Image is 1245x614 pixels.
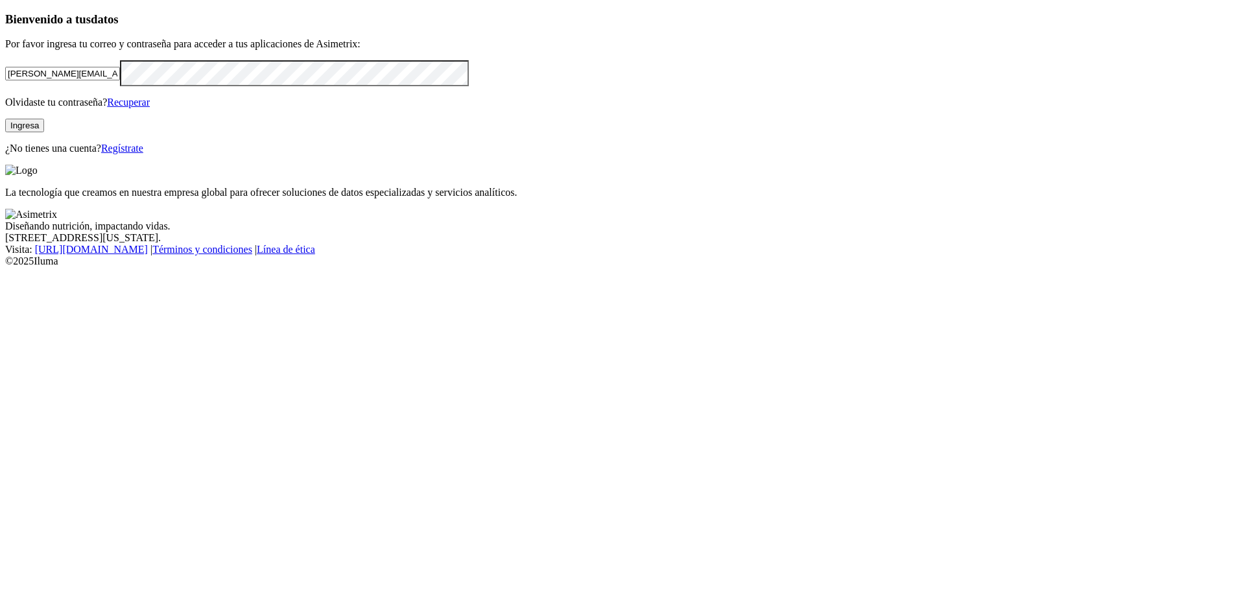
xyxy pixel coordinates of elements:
[5,143,1240,154] p: ¿No tienes una cuenta?
[5,97,1240,108] p: Olvidaste tu contraseña?
[5,244,1240,255] div: Visita : | |
[5,67,120,80] input: Tu correo
[5,255,1240,267] div: © 2025 Iluma
[5,38,1240,50] p: Por favor ingresa tu correo y contraseña para acceder a tus aplicaciones de Asimetrix:
[107,97,150,108] a: Recuperar
[5,232,1240,244] div: [STREET_ADDRESS][US_STATE].
[5,187,1240,198] p: La tecnología que creamos en nuestra empresa global para ofrecer soluciones de datos especializad...
[5,220,1240,232] div: Diseñando nutrición, impactando vidas.
[152,244,252,255] a: Términos y condiciones
[101,143,143,154] a: Regístrate
[5,209,57,220] img: Asimetrix
[91,12,119,26] span: datos
[5,119,44,132] button: Ingresa
[35,244,148,255] a: [URL][DOMAIN_NAME]
[5,12,1240,27] h3: Bienvenido a tus
[257,244,315,255] a: Línea de ética
[5,165,38,176] img: Logo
